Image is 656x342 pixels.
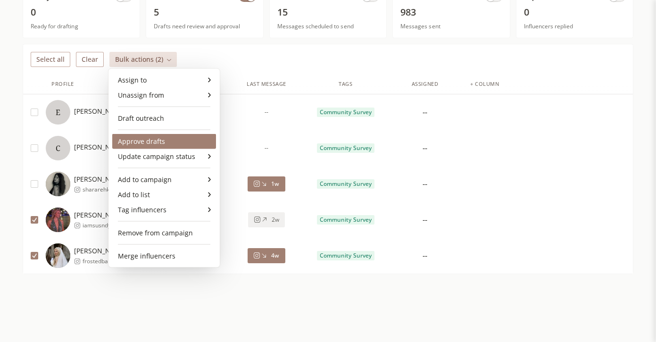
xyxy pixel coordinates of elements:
div: Merge influencers [112,249,216,264]
div: Tag influencers [112,202,216,217]
div: Assign to [112,73,216,88]
div: Add to list [112,187,216,202]
div: Unassign from [112,88,216,103]
div: Approve drafts [112,134,216,149]
div: Add to campaign [112,172,216,187]
div: Bulk actions (2) [108,69,220,267]
div: Remove from campaign [112,225,216,241]
div: Update campaign status [112,149,216,164]
div: Draft outreach [112,111,216,126]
